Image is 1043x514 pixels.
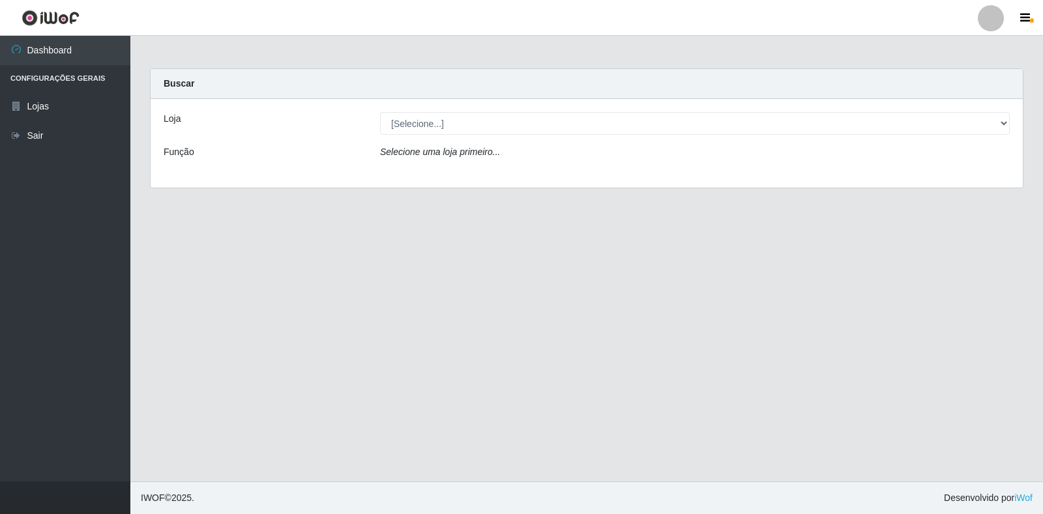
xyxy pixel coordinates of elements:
span: Desenvolvido por [944,491,1033,505]
label: Loja [164,112,181,126]
span: IWOF [141,493,165,503]
a: iWof [1014,493,1033,503]
img: CoreUI Logo [22,10,80,26]
i: Selecione uma loja primeiro... [380,147,500,157]
label: Função [164,145,194,159]
span: © 2025 . [141,491,194,505]
strong: Buscar [164,78,194,89]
